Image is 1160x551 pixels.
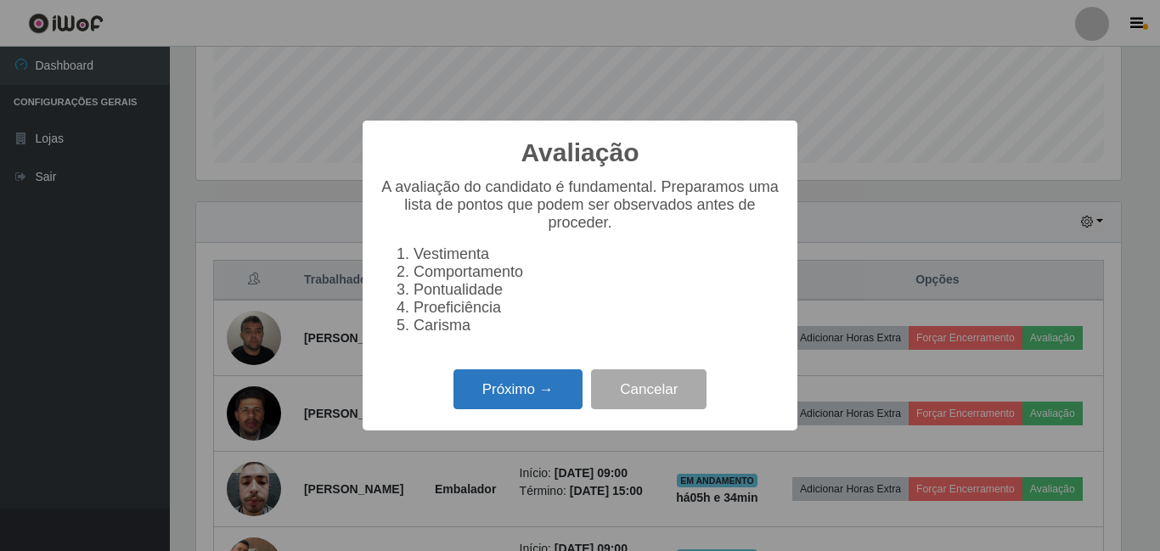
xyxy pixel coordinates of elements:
[414,299,780,317] li: Proeficiência
[591,369,707,409] button: Cancelar
[521,138,639,168] h2: Avaliação
[380,178,780,232] p: A avaliação do candidato é fundamental. Preparamos uma lista de pontos que podem ser observados a...
[414,317,780,335] li: Carisma
[414,245,780,263] li: Vestimenta
[414,263,780,281] li: Comportamento
[453,369,583,409] button: Próximo →
[414,281,780,299] li: Pontualidade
